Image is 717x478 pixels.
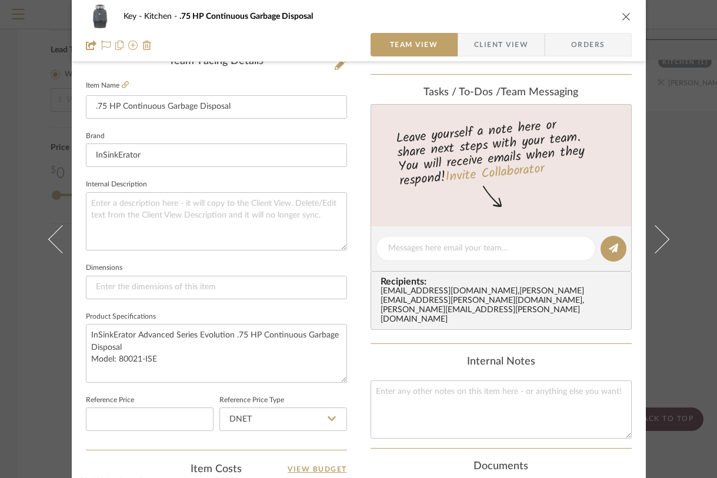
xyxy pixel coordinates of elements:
[179,12,313,21] span: .75 HP Continuous Garbage Disposal
[86,5,114,28] img: f995f323-843e-45a8-9626-69950df7c255_48x40.jpg
[86,314,156,320] label: Product Specifications
[86,397,134,403] label: Reference Price
[423,87,501,98] span: Tasks / To-Dos /
[444,159,545,188] a: Invite Collaborator
[124,12,144,21] span: Key
[288,462,347,476] a: View Budget
[381,287,626,325] div: [EMAIL_ADDRESS][DOMAIN_NAME] , [PERSON_NAME][EMAIL_ADDRESS][PERSON_NAME][DOMAIN_NAME] , [PERSON_N...
[86,143,347,167] input: Enter Brand
[371,86,632,99] div: team Messaging
[381,276,626,287] span: Recipients:
[371,460,632,473] div: Documents
[144,12,179,21] span: Kitchen
[86,265,122,271] label: Dimensions
[390,33,438,56] span: Team View
[142,41,152,50] img: Remove from project
[86,182,147,188] label: Internal Description
[86,95,347,119] input: Enter Item Name
[86,462,347,476] div: Item Costs
[371,356,632,369] div: Internal Notes
[86,133,105,139] label: Brand
[86,276,347,299] input: Enter the dimensions of this item
[621,11,632,22] button: close
[86,81,129,91] label: Item Name
[474,33,528,56] span: Client View
[558,33,618,56] span: Orders
[219,397,284,403] label: Reference Price Type
[369,112,633,191] div: Leave yourself a note here or share next steps with your team. You will receive emails when they ...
